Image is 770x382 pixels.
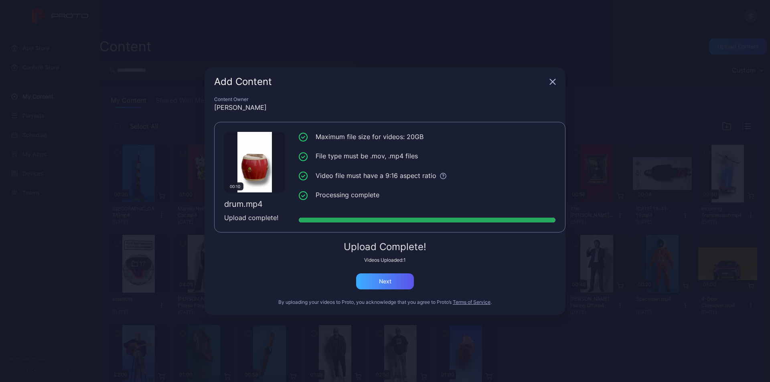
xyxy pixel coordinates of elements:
[299,171,555,181] li: Video file must have a 9:16 aspect ratio
[214,77,546,87] div: Add Content
[379,278,391,285] div: Next
[214,96,556,103] div: Content Owner
[214,257,556,263] div: Videos Uploaded: 1
[299,132,555,142] li: Maximum file size for videos: 20GB
[299,151,555,161] li: File type must be .mov, .mp4 files
[299,190,555,200] li: Processing complete
[356,273,414,289] button: Next
[224,213,285,222] div: Upload complete!
[224,199,285,209] div: drum.mp4
[214,103,556,112] div: [PERSON_NAME]
[214,299,556,305] div: By uploading your videos to Proto, you acknowledge that you agree to Proto’s .
[214,242,556,252] div: Upload Complete!
[227,182,243,190] div: 00:10
[453,299,490,305] button: Terms of Service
